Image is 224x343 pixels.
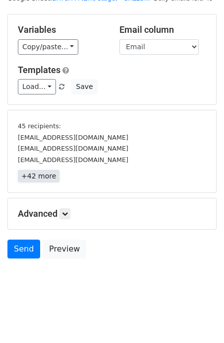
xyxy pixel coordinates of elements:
[18,79,56,94] a: Load...
[7,240,40,258] a: Send
[18,122,61,130] small: 45 recipients:
[18,145,128,152] small: [EMAIL_ADDRESS][DOMAIN_NAME]
[18,134,128,141] small: [EMAIL_ADDRESS][DOMAIN_NAME]
[18,39,78,55] a: Copy/paste...
[174,295,224,343] iframe: Chat Widget
[43,240,86,258] a: Preview
[71,79,97,94] button: Save
[18,24,105,35] h5: Variables
[18,65,60,75] a: Templates
[18,170,59,182] a: +42 more
[18,208,206,219] h5: Advanced
[18,156,128,164] small: [EMAIL_ADDRESS][DOMAIN_NAME]
[119,24,206,35] h5: Email column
